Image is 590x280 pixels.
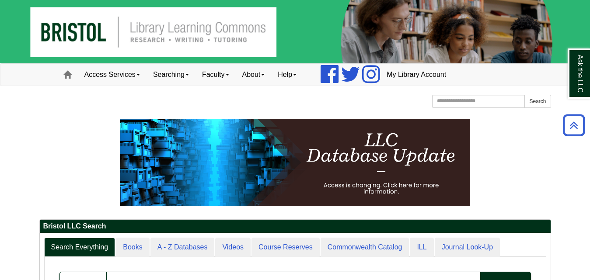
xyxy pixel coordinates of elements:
[435,238,500,257] a: Journal Look-Up
[215,238,251,257] a: Videos
[40,220,551,233] h2: Bristol LLC Search
[147,64,196,86] a: Searching
[380,64,453,86] a: My Library Account
[116,238,149,257] a: Books
[560,119,588,131] a: Back to Top
[321,238,409,257] a: Commonwealth Catalog
[410,238,433,257] a: ILL
[236,64,272,86] a: About
[150,238,215,257] a: A - Z Databases
[196,64,236,86] a: Faculty
[78,64,147,86] a: Access Services
[524,95,551,108] button: Search
[120,119,470,206] img: HTML tutorial
[271,64,303,86] a: Help
[251,238,320,257] a: Course Reserves
[44,238,115,257] a: Search Everything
